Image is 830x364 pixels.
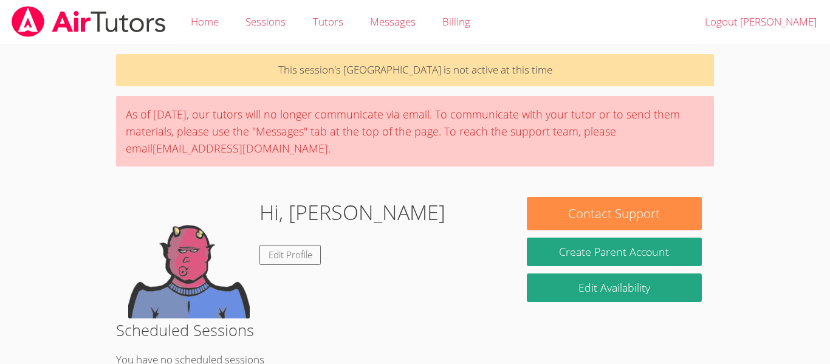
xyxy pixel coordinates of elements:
div: As of [DATE], our tutors will no longer communicate via email. To communicate with your tutor or ... [116,96,714,167]
span: Messages [370,15,416,29]
h2: Scheduled Sessions [116,318,714,342]
img: default.png [128,197,250,318]
a: Edit Availability [527,273,702,302]
h1: Hi, [PERSON_NAME] [259,197,445,228]
img: airtutors_banner-c4298cdbf04f3fff15de1276eac7730deb9818008684d7c2e4769d2f7ddbe033.png [10,6,167,37]
p: This session's [GEOGRAPHIC_DATA] is not active at this time [116,54,714,86]
button: Contact Support [527,197,702,230]
a: Edit Profile [259,245,321,265]
button: Create Parent Account [527,238,702,266]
